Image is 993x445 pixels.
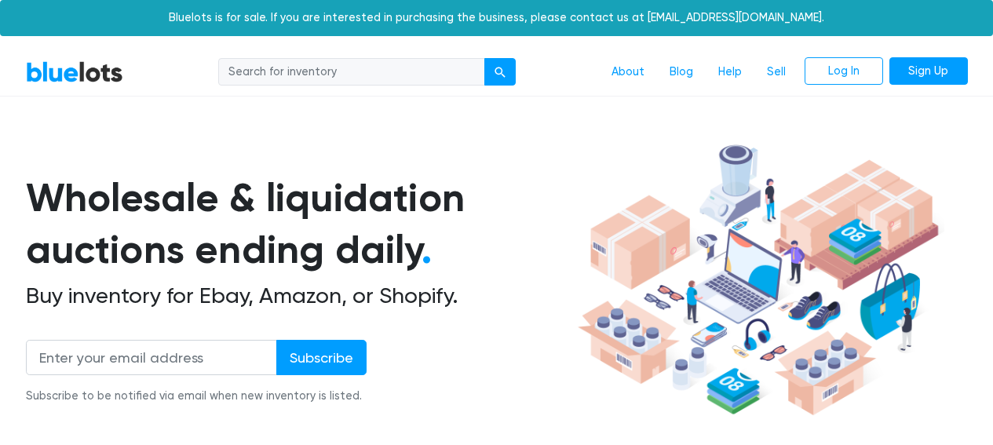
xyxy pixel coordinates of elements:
span: . [422,226,432,273]
div: Subscribe to be notified via email when new inventory is listed. [26,388,367,405]
input: Search for inventory [218,58,485,86]
a: Log In [805,57,883,86]
img: hero-ee84e7d0318cb26816c560f6b4441b76977f77a177738b4e94f68c95b2b83dbb.png [572,137,944,423]
input: Enter your email address [26,340,277,375]
a: Blog [657,57,706,87]
a: BlueLots [26,60,123,83]
h2: Buy inventory for Ebay, Amazon, or Shopify. [26,283,572,309]
h1: Wholesale & liquidation auctions ending daily [26,172,572,276]
a: Sign Up [889,57,968,86]
a: About [599,57,657,87]
a: Sell [754,57,798,87]
input: Subscribe [276,340,367,375]
a: Help [706,57,754,87]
